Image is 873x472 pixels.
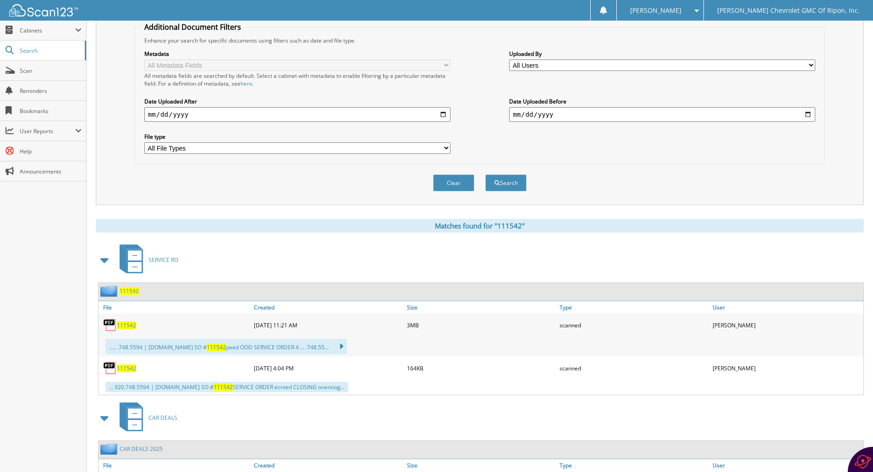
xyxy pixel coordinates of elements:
[144,72,450,87] div: All metadata fields are searched by default. Select a cabinet with metadata to enable filtering b...
[99,301,252,314] a: File
[114,400,177,436] a: CAR DEALS
[20,127,75,135] span: User Reports
[148,414,177,422] span: CAR DEALS
[557,359,710,377] div: scanned
[103,318,117,332] img: PDF.png
[148,256,178,264] span: SERVICE RO
[241,80,253,87] a: here
[717,8,860,13] span: [PERSON_NAME] Chevrolet GMC Of Ripon, Inc.
[120,445,163,453] a: CAR DEALS 2025
[509,50,815,58] label: Uploaded By
[114,242,178,278] a: SERVICE RO
[20,147,82,155] span: Help
[20,87,82,95] span: Reminders
[827,428,873,472] iframe: Chat Widget
[20,27,75,34] span: Cabinets
[252,359,405,377] div: [DATE] 4:04 PM
[140,37,820,44] div: Enhance your search for specific documents using filters such as date and file type.
[557,316,710,334] div: scanned
[117,364,136,372] a: 111542
[214,383,233,391] span: 111542
[405,316,558,334] div: 3MB
[207,343,226,351] span: 111542
[105,339,347,354] div: ..... .748.5594 | [DOMAIN_NAME] SO # peed OOD SERVICE ORDER 4 ... .748.55...
[144,107,450,122] input: start
[710,459,863,472] a: User
[144,50,450,58] label: Metadata
[20,47,80,54] span: Search
[710,316,863,334] div: [PERSON_NAME]
[103,361,117,375] img: PDF.png
[710,301,863,314] a: User
[96,219,864,233] div: Matches found for "111542"
[433,174,474,191] button: Clear
[99,459,252,472] a: File
[405,359,558,377] div: 164KB
[144,98,450,105] label: Date Uploaded After
[9,4,78,16] img: scan123-logo-white.svg
[405,459,558,472] a: Size
[252,459,405,472] a: Created
[100,285,120,297] img: folder2.png
[405,301,558,314] a: Size
[557,301,710,314] a: Type
[20,168,82,175] span: Announcements
[120,287,139,295] a: 111542
[100,443,120,455] img: folder2.png
[20,67,82,75] span: Scan
[20,107,82,115] span: Bookmarks
[485,174,527,191] button: Search
[252,316,405,334] div: [DATE] 11:21 AM
[144,133,450,141] label: File type
[252,301,405,314] a: Created
[557,459,710,472] a: Type
[710,359,863,377] div: [PERSON_NAME]
[630,8,681,13] span: [PERSON_NAME]
[117,321,136,329] a: 111542
[509,107,815,122] input: end
[509,98,815,105] label: Date Uploaded Before
[105,382,348,392] div: ... 920.748.5594 | [DOMAIN_NAME] SO # SERVICE ORDER ecnted CLOSING onenoog...
[140,22,246,32] legend: Additional Document Filters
